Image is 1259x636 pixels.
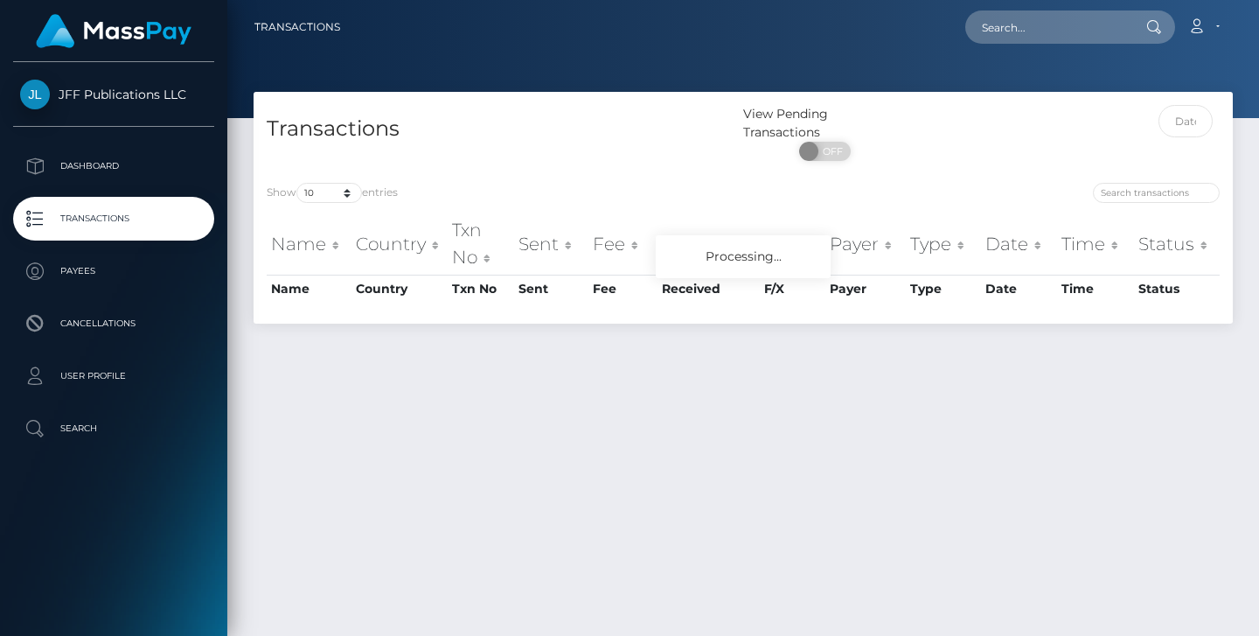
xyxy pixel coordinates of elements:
th: F/X [760,275,824,303]
th: Received [657,213,760,275]
th: Sent [514,213,588,275]
p: Payees [20,258,207,284]
span: JFF Publications LLC [13,87,214,102]
th: Status [1134,213,1220,275]
p: Cancellations [20,311,207,337]
th: Date [981,275,1057,303]
label: Show entries [267,183,398,203]
input: Search... [965,10,1130,44]
th: Txn No [448,213,514,275]
p: Search [20,416,207,442]
p: Transactions [20,206,207,232]
th: Type [906,213,981,275]
th: Received [657,275,760,303]
div: View Pending Transactions [743,105,907,142]
a: User Profile [13,354,214,398]
div: Processing... [656,235,831,278]
th: Payer [825,275,906,303]
p: Dashboard [20,153,207,179]
a: Dashboard [13,144,214,188]
th: Type [906,275,981,303]
th: Txn No [448,275,514,303]
a: Transactions [13,197,214,241]
p: User Profile [20,363,207,389]
img: JFF Publications LLC [20,80,50,109]
th: Status [1134,275,1220,303]
a: Payees [13,249,214,293]
th: Date [981,213,1057,275]
th: Country [351,275,448,303]
a: Cancellations [13,302,214,346]
th: Fee [588,213,657,275]
img: MassPay Logo [36,14,191,48]
th: Time [1057,275,1134,303]
select: Showentries [296,183,362,203]
th: Name [267,213,351,275]
th: Name [267,275,351,303]
th: Payer [825,213,906,275]
h4: Transactions [267,114,730,144]
a: Transactions [254,9,340,45]
th: Fee [588,275,657,303]
span: OFF [809,142,852,161]
th: Country [351,213,448,275]
a: Search [13,407,214,451]
th: Sent [514,275,588,303]
input: Date filter [1158,105,1214,137]
th: F/X [760,213,824,275]
input: Search transactions [1093,183,1220,203]
th: Time [1057,213,1134,275]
